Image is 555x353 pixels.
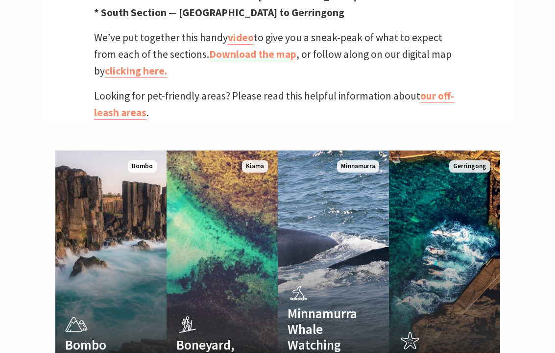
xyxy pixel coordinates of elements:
[449,160,490,173] span: Gerringong
[94,88,461,122] p: Looking for pet-friendly areas? Please read this helpful information about .
[94,89,454,120] a: our off-leash areas
[242,160,268,173] span: Kiama
[337,160,379,173] span: Minnamurra
[228,31,254,45] a: video
[94,6,344,19] strong: * South Section — [GEOGRAPHIC_DATA] to Gerringong
[128,160,157,173] span: Bombo
[94,29,461,80] p: We’ve put together this handy to give you a sneak-peak of what to expect from each of the section...
[105,64,168,78] a: clicking here.
[209,48,296,61] a: Download the map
